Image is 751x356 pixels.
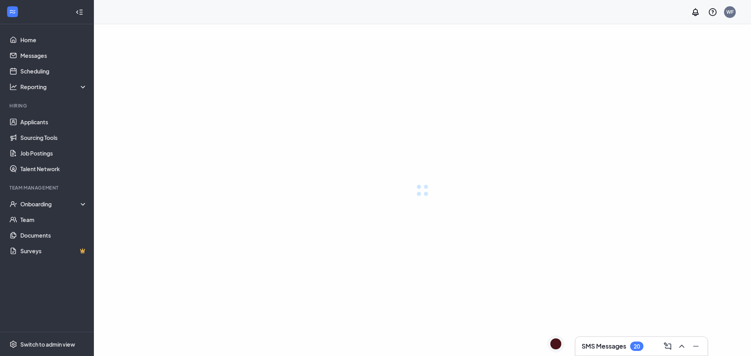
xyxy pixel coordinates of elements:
svg: ComposeMessage [663,342,672,351]
svg: Notifications [691,7,700,17]
div: Team Management [9,184,86,191]
svg: Settings [9,340,17,348]
div: Switch to admin view [20,340,75,348]
a: Messages [20,48,87,63]
a: Talent Network [20,161,87,177]
button: ComposeMessage [661,340,673,352]
a: Scheduling [20,63,87,79]
svg: QuestionInfo [708,7,717,17]
a: Home [20,32,87,48]
svg: UserCheck [9,200,17,208]
div: Hiring [9,102,86,109]
a: Job Postings [20,145,87,161]
div: Onboarding [20,200,88,208]
a: Applicants [20,114,87,130]
svg: Minimize [691,342,701,351]
h3: SMS Messages [582,342,626,351]
div: WF [726,9,734,15]
a: Team [20,212,87,227]
svg: Analysis [9,83,17,91]
a: Sourcing Tools [20,130,87,145]
button: ChevronUp [675,340,687,352]
svg: Collapse [75,8,83,16]
svg: ChevronUp [677,342,686,351]
a: Documents [20,227,87,243]
svg: WorkstreamLogo [9,8,16,16]
div: 20 [634,343,640,350]
button: Minimize [689,340,701,352]
a: SurveysCrown [20,243,87,259]
div: Reporting [20,83,88,91]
